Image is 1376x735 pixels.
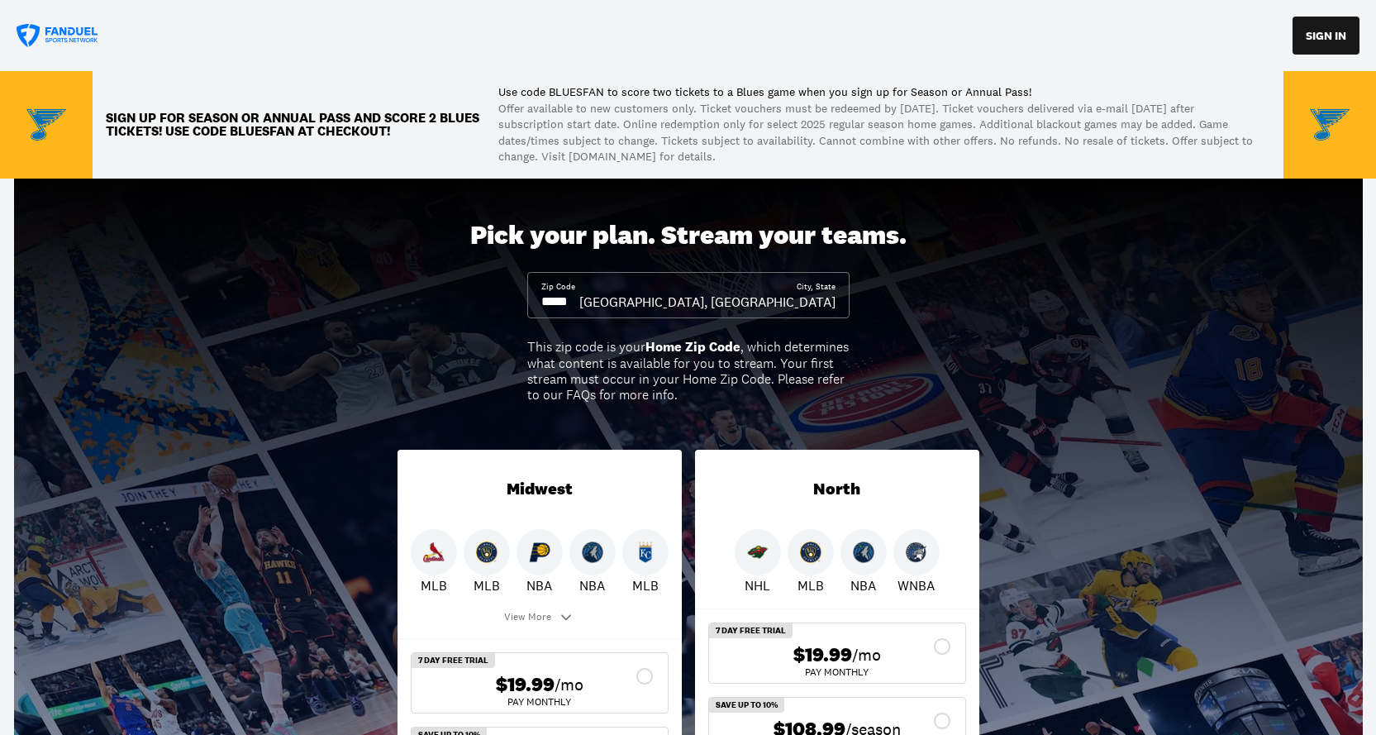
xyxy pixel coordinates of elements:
span: /mo [852,643,881,666]
div: Save Up To 10% [709,698,784,713]
div: 7 Day Free Trial [412,653,495,668]
img: Timberwolves [582,542,603,563]
img: Royals [635,542,656,563]
img: Wild [747,542,769,563]
div: This zip code is your , which determines what content is available for you to stream. Your first ... [527,339,850,403]
button: View More [491,595,588,638]
img: Team Logo [26,105,66,145]
p: NBA [579,575,605,595]
b: Home Zip Code [645,338,740,356]
img: Lynx [906,542,927,563]
div: Midwest [398,450,682,529]
p: MLB [632,575,659,595]
p: MLB [474,575,500,595]
p: NBA [526,575,552,595]
p: WNBA [897,575,935,595]
p: Offer available to new customers only. Ticket vouchers must be redeemed by [DATE]. Ticket voucher... [498,101,1257,165]
div: City, State [797,281,836,293]
img: Brewers [476,542,498,563]
span: /mo [555,673,583,696]
img: Timberwolves [853,542,874,563]
div: Pay Monthly [425,697,655,707]
button: SIGN IN [1293,17,1359,55]
div: Pick your plan. Stream your teams. [470,220,907,251]
p: NHL [745,575,770,595]
span: $19.99 [793,643,852,667]
p: MLB [798,575,824,595]
img: Cardinals [423,542,445,563]
p: MLB [421,575,447,595]
p: NBA [850,575,876,595]
div: Zip Code [541,281,575,293]
img: Team Logo [1310,105,1350,145]
div: North [695,450,979,529]
p: Sign up for Season or Annual Pass and score 2 Blues TICKETS! Use code BLUESFAN at checkout! [106,112,485,138]
div: Pay Monthly [722,667,952,677]
img: Pacers [529,542,550,563]
p: Use code BLUESFAN to score two tickets to a Blues game when you sign up for Season or Annual Pass! [498,84,1257,101]
img: Brewers [800,542,821,563]
span: $19.99 [496,673,555,697]
div: 7 Day Free Trial [709,623,793,638]
div: [GEOGRAPHIC_DATA], [GEOGRAPHIC_DATA] [579,293,836,311]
